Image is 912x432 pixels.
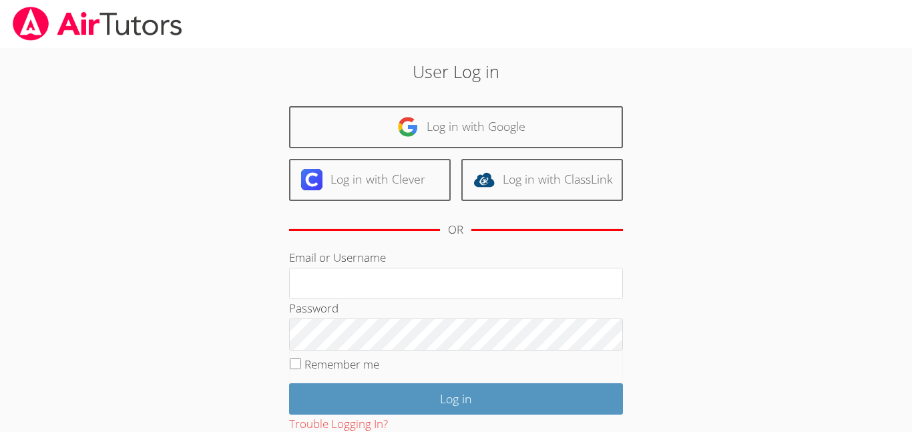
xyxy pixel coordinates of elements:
input: Log in [289,383,623,415]
img: airtutors_banner-c4298cdbf04f3fff15de1276eac7730deb9818008684d7c2e4769d2f7ddbe033.png [11,7,184,41]
a: Log in with Clever [289,159,451,201]
a: Log in with Google [289,106,623,148]
label: Remember me [304,357,379,372]
img: google-logo-50288ca7cdecda66e5e0955fdab243c47b7ad437acaf1139b6f446037453330a.svg [397,116,419,138]
img: classlink-logo-d6bb404cc1216ec64c9a2012d9dc4662098be43eaf13dc465df04b49fa7ab582.svg [473,169,495,190]
div: OR [448,220,463,240]
label: Email or Username [289,250,386,265]
img: clever-logo-6eab21bc6e7a338710f1a6ff85c0baf02591cd810cc4098c63d3a4b26e2feb20.svg [301,169,322,190]
a: Log in with ClassLink [461,159,623,201]
label: Password [289,300,338,316]
h2: User Log in [210,59,702,84]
